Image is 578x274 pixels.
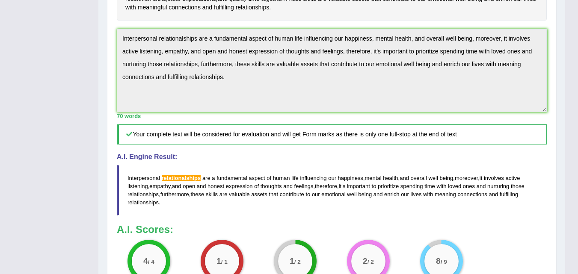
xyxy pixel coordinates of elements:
[197,183,206,189] span: and
[202,3,212,12] span: Click to see word definition
[261,183,282,189] span: thoughts
[267,175,271,181] span: of
[190,191,204,197] span: these
[455,175,478,181] span: moreover
[312,191,320,197] span: our
[148,259,154,265] small: / 4
[283,183,293,189] span: and
[365,175,382,181] span: mental
[384,191,399,197] span: enrich
[315,183,337,189] span: therefore
[290,256,294,266] big: 1
[183,183,195,189] span: open
[160,191,189,197] span: furthermore
[448,183,461,189] span: loved
[216,256,221,266] big: 1
[435,191,456,197] span: meaning
[117,224,173,235] b: A.I. Scores:
[373,191,383,197] span: and
[162,175,201,181] span: Possible spelling mistake found. (did you mean: relational ships)
[347,183,370,189] span: important
[338,175,363,181] span: happiness
[226,183,253,189] span: expression
[411,191,422,197] span: lives
[273,175,290,181] span: human
[339,183,342,189] span: it
[117,165,547,215] blockquote: , , , , , , , , ' , , .
[127,199,159,206] span: relationships
[212,175,215,181] span: a
[219,191,228,197] span: are
[328,175,336,181] span: our
[169,3,201,12] span: Click to see word definition
[202,175,210,181] span: are
[294,183,314,189] span: feelings
[428,175,438,181] span: well
[487,183,509,189] span: nurturing
[321,191,345,197] span: emotional
[221,259,228,265] small: / 1
[439,175,453,181] span: being
[489,191,498,197] span: and
[127,191,159,197] span: relationships
[347,191,356,197] span: well
[480,175,483,181] span: it
[251,191,267,197] span: assets
[440,259,447,265] small: / 9
[214,3,234,12] span: Click to see word definition
[254,183,259,189] span: of
[127,175,160,181] span: Interpersonal
[378,183,399,189] span: prioritize
[291,175,299,181] span: life
[484,175,504,181] span: involves
[117,124,547,144] h5: Your complete text will be considered for evaluation and will get Form marks as there is only one...
[216,175,247,181] span: fundamental
[423,191,433,197] span: with
[500,191,518,197] span: fulfilling
[505,175,520,181] span: active
[411,175,427,181] span: overall
[117,153,547,161] h4: A.I. Engine Result:
[143,256,148,266] big: 4
[343,183,346,189] span: s
[383,175,398,181] span: health
[117,112,547,120] div: 70 words
[511,183,525,189] span: those
[249,175,265,181] span: aspect
[127,183,148,189] span: listening
[300,175,326,181] span: influencing
[363,256,368,266] big: 2
[436,256,441,266] big: 8
[463,183,475,189] span: ones
[236,3,270,12] span: Click to see word definition
[207,183,224,189] span: honest
[125,3,136,12] span: Click to see word definition
[294,259,301,265] small: / 2
[457,191,487,197] span: connections
[358,191,372,197] span: being
[477,183,486,189] span: and
[368,259,374,265] small: / 2
[305,191,310,197] span: to
[280,191,304,197] span: contribute
[229,191,249,197] span: valuable
[401,191,409,197] span: our
[400,175,409,181] span: and
[138,3,167,12] span: Click to see word definition
[206,191,218,197] span: skills
[149,183,170,189] span: empathy
[172,183,181,189] span: and
[372,183,376,189] span: to
[269,191,278,197] span: that
[436,183,446,189] span: with
[424,183,435,189] span: time
[400,183,423,189] span: spending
